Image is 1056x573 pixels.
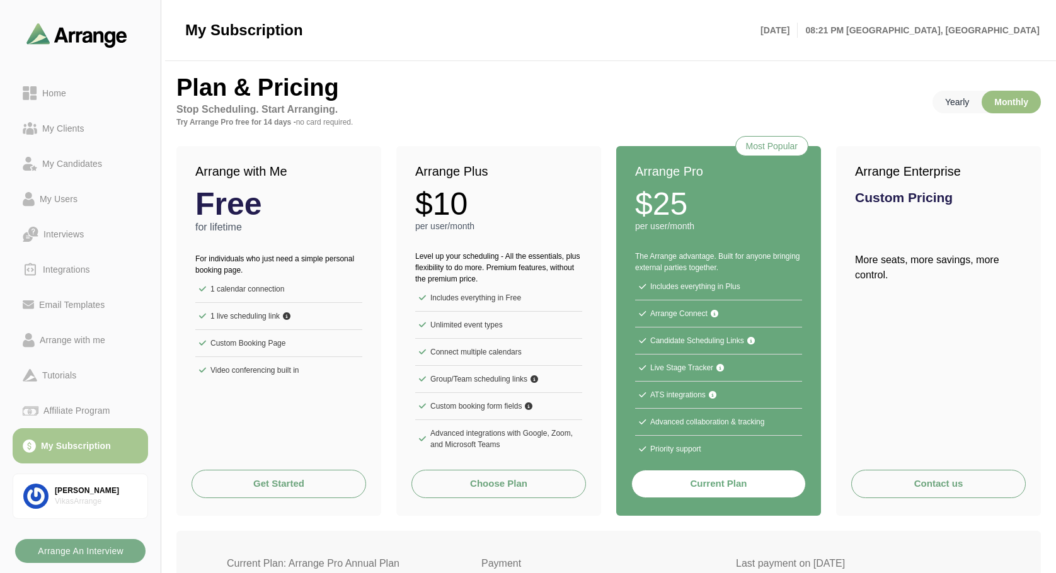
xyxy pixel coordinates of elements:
p: Yearly [933,91,982,113]
p: for lifetime [195,220,362,235]
li: Custom Booking Page [195,330,362,357]
button: Choose Plan [411,470,586,498]
li: Video conferencing built in [195,357,362,383]
div: My Candidates [37,156,107,171]
a: Affiliate Program [13,393,148,428]
li: Live Stage Tracker [635,355,802,382]
div: My Subscription [36,438,116,453]
a: Arrange with me [13,322,148,358]
img: arrangeai-name-small-logo.4d2b8aee.svg [26,23,127,47]
p: 08:21 PM [GEOGRAPHIC_DATA], [GEOGRAPHIC_DATA] [798,23,1040,38]
div: Most Popular [735,136,808,156]
h2: Arrange Enterprise [855,162,1022,181]
p: per user/month [415,220,474,232]
p: [DATE] [760,23,798,38]
p: Last payment on [DATE] [736,556,990,571]
h3: Custom Pricing [855,191,1022,204]
p: For individuals who just need a simple personal booking page. [195,253,362,276]
a: Email Templates [13,287,148,322]
div: [PERSON_NAME] [55,485,137,496]
div: Home [37,86,71,101]
li: Arrange Connect [635,300,802,327]
strong: Free [195,188,262,220]
p: per user/month [635,220,694,232]
li: Custom booking form fields [415,393,582,420]
div: Arrange with me [35,332,110,348]
a: My Clients [13,111,148,146]
a: Home [13,76,148,111]
li: Group/Team scheduling links [415,366,582,393]
li: 1 live scheduling link [195,303,362,330]
strong: $10 [415,188,468,220]
li: Includes everything in Free [415,285,582,312]
a: Get Started [192,470,366,498]
a: My Subscription [13,428,148,463]
p: Monthly [982,91,1041,113]
span: no card required. [296,118,353,127]
div: My Clients [37,121,89,136]
a: Interviews [13,217,148,252]
li: Unlimited event types [415,312,582,339]
a: Integrations [13,252,148,287]
a: My Users [13,181,148,217]
button: Current Plan [631,470,806,498]
p: Stop Scheduling. Start Arranging. [176,102,554,117]
h2: Arrange Pro [635,162,802,181]
strong: $25 [635,188,687,220]
li: Advanced integrations with Google, Zoom, and Microsoft Teams [415,420,582,458]
div: Integrations [38,262,95,277]
button: Arrange An Interview [15,539,146,563]
div: Affiliate Program [38,403,115,418]
div: My Users [35,191,83,207]
div: VikasArrange [55,496,137,507]
li: Includes everything in Plus [635,273,802,300]
h2: Arrange with Me [195,162,362,181]
li: Connect multiple calendars [415,339,582,366]
h2: Plan & Pricing [176,76,554,99]
li: Candidate Scheduling Links [635,327,802,355]
a: My Candidates [13,146,148,181]
li: Priority support [635,436,802,462]
h2: Arrange Plus [415,162,582,181]
div: Interviews [38,227,89,242]
div: Email Templates [34,297,110,312]
button: Contact us [851,470,1026,498]
li: Advanced collaboration & tracking [635,409,802,436]
p: Try Arrange Pro free for 14 days - [176,117,554,127]
div: Tutorials [37,368,81,383]
p: The Arrange advantage. Built for anyone bringing external parties together. [635,251,802,273]
p: Level up your scheduling - All the essentials, plus flexibility to do more. Premium features, wit... [415,251,582,285]
p: Payment [481,556,736,571]
b: Arrange An Interview [37,539,123,563]
a: Tutorials [13,358,148,393]
p: More seats, more savings, more control. [855,252,1022,283]
span: My Subscription [185,21,303,40]
li: 1 calendar connection [195,276,362,303]
a: [PERSON_NAME]VikasArrange [13,474,148,519]
li: ATS integrations [635,382,802,409]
